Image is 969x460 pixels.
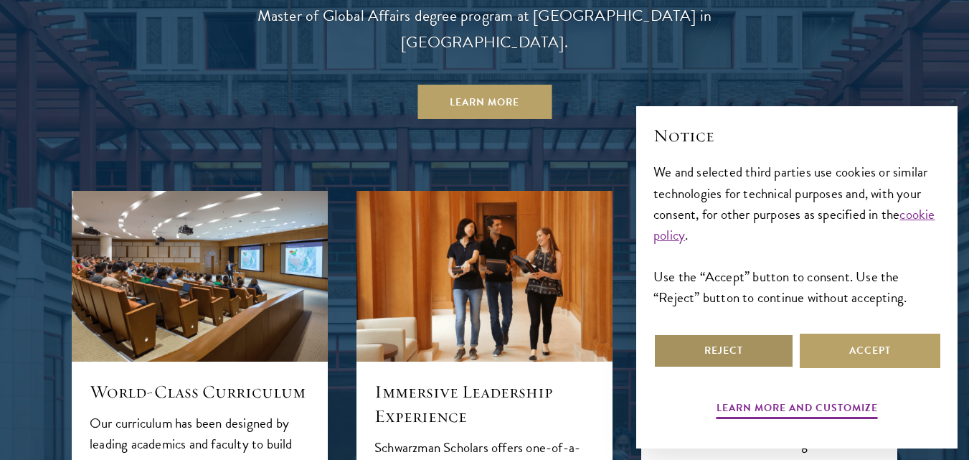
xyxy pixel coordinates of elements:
[374,380,595,428] h5: Immersive Leadership Experience
[653,334,794,368] button: Reject
[653,204,935,245] a: cookie policy
[653,123,940,148] h2: Notice
[800,334,940,368] button: Accept
[653,161,940,307] div: We and selected third parties use cookies or similar technologies for technical purposes and, wit...
[717,399,878,421] button: Learn more and customize
[417,85,552,119] a: Learn More
[90,380,310,404] h5: World-Class Curriculum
